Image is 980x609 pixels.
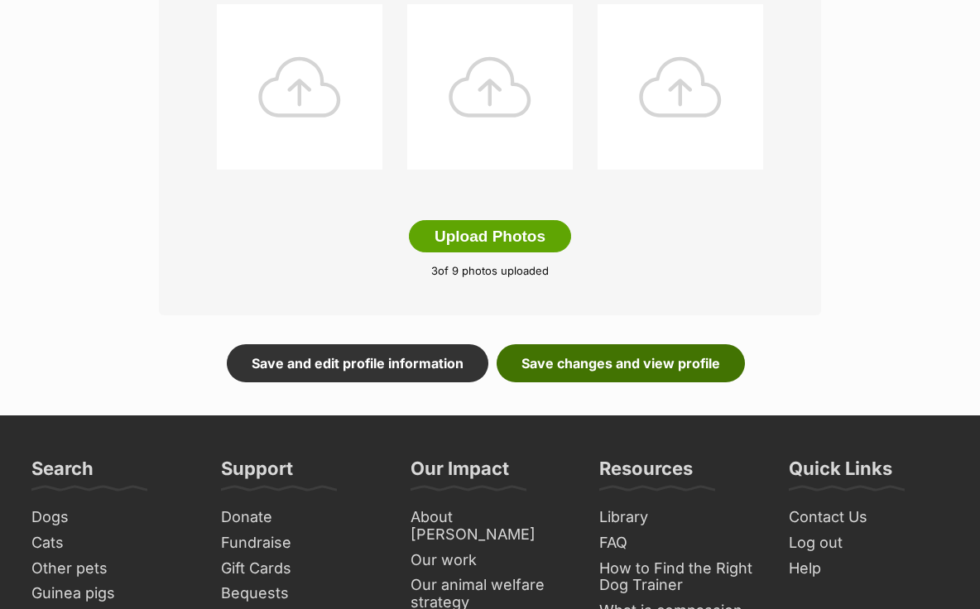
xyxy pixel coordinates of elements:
h3: Quick Links [789,457,892,490]
a: Library [593,505,766,530]
a: Save and edit profile information [227,344,488,382]
button: Upload Photos [409,220,571,253]
a: Other pets [25,556,198,582]
a: Gift Cards [214,556,387,582]
a: Fundraise [214,530,387,556]
a: Our work [404,548,577,573]
h3: Our Impact [411,457,509,490]
h3: Search [31,457,94,490]
a: FAQ [593,530,766,556]
h3: Resources [599,457,693,490]
span: 3 [431,264,438,277]
h3: Support [221,457,293,490]
a: Log out [782,530,955,556]
a: Dogs [25,505,198,530]
p: of 9 photos uploaded [184,263,796,280]
a: How to Find the Right Dog Trainer [593,556,766,598]
a: Cats [25,530,198,556]
a: Save changes and view profile [497,344,745,382]
a: About [PERSON_NAME] [404,505,577,547]
a: Bequests [214,581,387,607]
a: Help [782,556,955,582]
a: Guinea pigs [25,581,198,607]
a: Donate [214,505,387,530]
a: Contact Us [782,505,955,530]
